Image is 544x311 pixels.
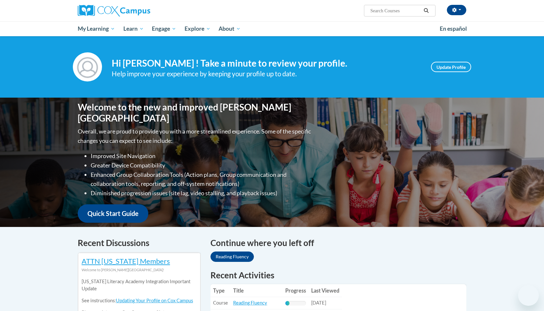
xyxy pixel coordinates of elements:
[447,5,466,15] button: Account Settings
[285,301,289,306] div: Progress, %
[78,237,201,249] h4: Recent Discussions
[78,204,148,223] a: Quick Start Guide
[91,170,312,189] li: Enhanced Group Collaboration Tools (Action plans, Group communication and collaboration tools, re...
[123,25,144,33] span: Learn
[424,8,429,13] i: 
[309,284,342,297] th: Last Viewed
[231,284,283,297] th: Title
[119,21,148,36] a: Learn
[422,7,431,15] button: Search
[210,252,254,262] a: Reading Fluency
[78,25,115,33] span: My Learning
[74,21,119,36] a: My Learning
[283,284,309,297] th: Progress
[210,284,231,297] th: Type
[91,188,312,198] li: Diminished progression issues (site lag, video stalling, and playback issues)
[73,52,102,81] img: Profile Image
[68,21,476,36] div: Main menu
[180,21,215,36] a: Explore
[112,58,421,69] h4: Hi [PERSON_NAME] ! Take a minute to review your profile.
[311,300,326,306] span: [DATE]
[436,22,471,36] a: En español
[82,278,197,292] p: [US_STATE] Literacy Academy Integration Important Update
[82,297,197,304] p: See instructions:
[78,5,201,16] a: Cox Campus
[431,62,471,72] a: Update Profile
[78,5,150,16] img: Cox Campus
[78,127,312,145] p: Overall, we are proud to provide you with a more streamlined experience. Some of the specific cha...
[116,298,193,303] a: Updating Your Profile on Cox Campus
[91,151,312,161] li: Improved Site Navigation
[91,161,312,170] li: Greater Device Compatibility
[78,102,312,123] h1: Welcome to the new and improved [PERSON_NAME][GEOGRAPHIC_DATA]
[370,7,422,15] input: Search Courses
[185,25,210,33] span: Explore
[210,237,466,249] h4: Continue where you left off
[82,257,170,265] a: ATTN [US_STATE] Members
[112,69,421,79] div: Help improve your experience by keeping your profile up to date.
[210,269,466,281] h1: Recent Activities
[82,266,197,273] div: Welcome to [PERSON_NAME][GEOGRAPHIC_DATA]!
[219,25,241,33] span: About
[518,285,539,306] iframe: Button to launch messaging window
[152,25,176,33] span: Engage
[440,25,467,32] span: En español
[215,21,245,36] a: About
[233,300,267,306] a: Reading Fluency
[148,21,180,36] a: Engage
[213,300,228,306] span: Course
